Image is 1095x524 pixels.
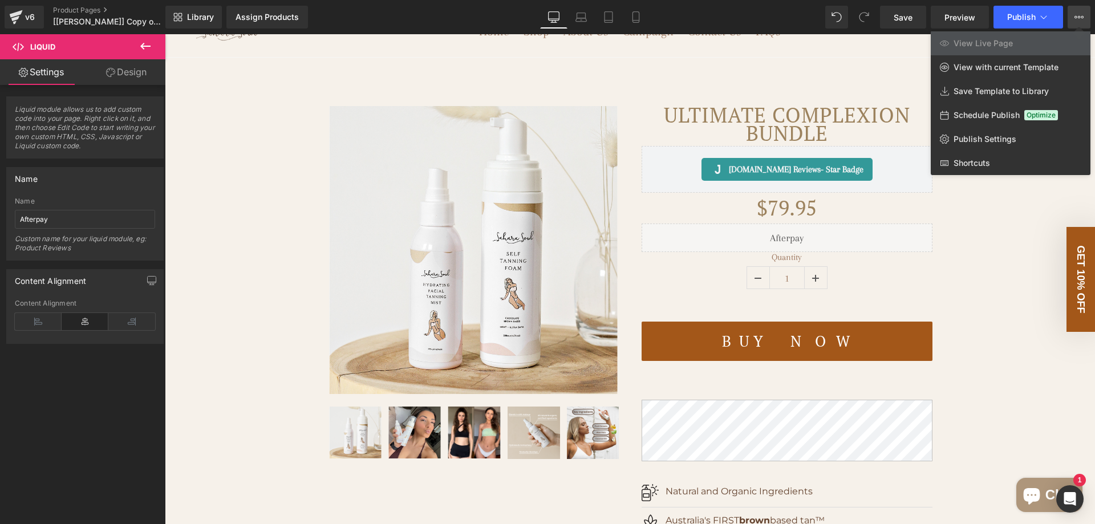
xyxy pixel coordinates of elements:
[477,218,768,231] label: Quantity
[15,168,38,184] div: Name
[825,6,848,29] button: Undo
[564,128,699,142] span: [DOMAIN_NAME] Reviews
[1024,110,1058,120] span: Optimize
[224,372,276,425] img: Ultimate Complexion Bundle
[236,13,299,22] div: Assign Products
[944,11,975,23] span: Preview
[954,62,1058,72] span: View with current Template
[622,6,650,29] a: Mobile
[853,6,875,29] button: Redo
[165,6,222,29] a: New Library
[164,372,217,425] img: Ultimate Complexion Bundle
[993,6,1063,29] button: Publish
[15,299,155,307] div: Content Alignment
[15,234,155,260] div: Custom name for your liquid module, eg: Product Reviews
[592,159,652,189] span: $79.95
[574,481,605,491] strong: brown
[1068,6,1090,29] button: View Live PageView with current TemplateSave Template to LibrarySchedule PublishOptimizePublish S...
[540,6,567,29] a: Desktop
[477,72,768,109] a: Ultimate Complexion Bundle
[954,86,1049,96] span: Save Template to Library
[343,372,395,425] img: Ultimate Complexion Bundle
[954,110,1020,120] span: Schedule Publish
[163,72,454,363] img: Ultimate Complexion Bundle
[931,6,989,29] a: Preview
[15,270,86,286] div: Content Alignment
[954,38,1013,48] span: View Live Page
[85,59,168,85] a: Design
[1056,485,1084,513] div: Open Intercom Messenger
[30,42,55,51] span: Liquid
[187,12,214,22] span: Library
[5,6,44,29] a: v6
[283,372,335,425] img: Ultimate Complexion Bundle
[595,6,622,29] a: Tablet
[53,17,163,26] span: [[PERSON_NAME]] Copy of Ultimate complexion
[15,105,155,158] span: Liquid module allows us to add custom code into your page. Right click on it, and then choose Edi...
[402,372,455,425] img: Ultimate Complexion Bundle
[53,6,184,15] a: Product Pages
[902,193,930,298] div: GET 10% OFF
[954,158,990,168] span: Shortcuts
[501,479,768,494] p: Australia's FIRST based tan™
[954,134,1016,144] span: Publish Settings
[911,211,922,279] span: GET 10% OFF
[15,197,155,205] div: Name
[557,297,687,316] span: Buy Now
[656,130,699,140] span: - Star Badge
[567,6,595,29] a: Laptop
[501,450,768,465] p: Natural and Organic Ingredients
[848,444,921,481] inbox-online-store-chat: Shopify online store chat
[894,11,912,23] span: Save
[1007,13,1036,22] span: Publish
[23,10,37,25] div: v6
[477,287,768,327] button: Buy Now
